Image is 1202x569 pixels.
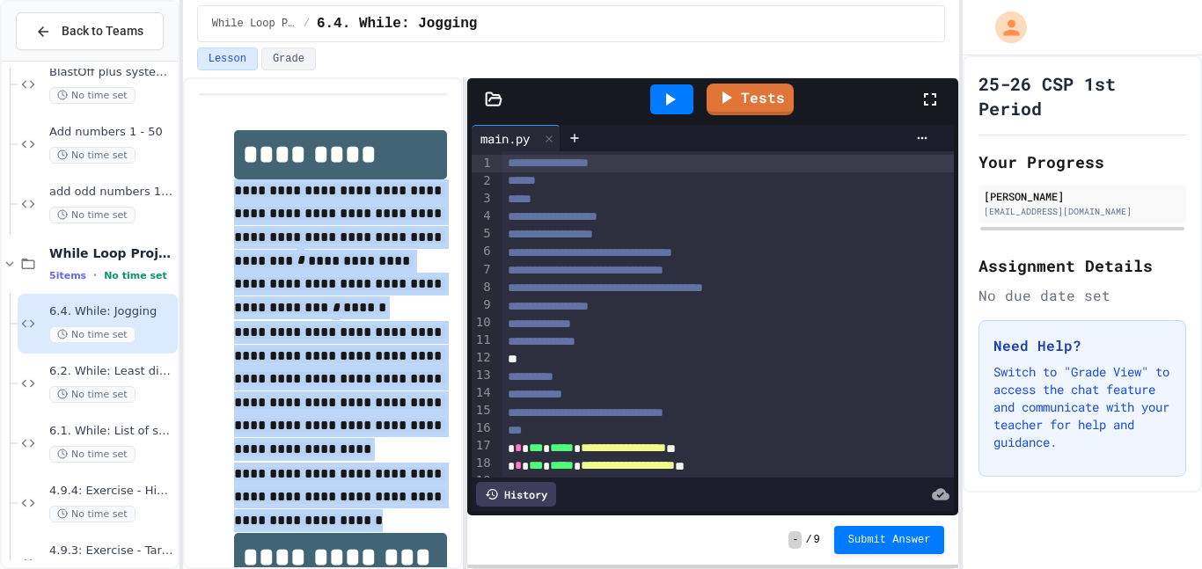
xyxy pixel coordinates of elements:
button: Submit Answer [834,526,945,554]
a: Tests [707,84,794,115]
div: [EMAIL_ADDRESS][DOMAIN_NAME] [984,205,1181,218]
span: Back to Teams [62,22,143,40]
div: 14 [472,384,494,402]
div: 15 [472,402,494,419]
span: BlastOff plus system check [49,65,174,80]
div: My Account [977,7,1031,47]
span: No time set [49,87,136,104]
div: 12 [472,349,494,367]
div: 11 [472,332,494,349]
div: 6 [472,243,494,260]
span: No time set [49,326,136,343]
span: • [93,268,97,282]
span: - [788,531,802,549]
p: Switch to "Grade View" to access the chat feature and communicate with your teacher for help and ... [993,363,1171,451]
div: History [476,482,556,507]
span: No time set [104,270,167,281]
button: Grade [261,47,316,70]
span: No time set [49,207,136,223]
span: / [805,533,811,547]
span: 6.2. While: Least divisor [49,364,174,379]
div: main.py [472,125,561,151]
button: Lesson [197,47,258,70]
span: 6.4. While: Jogging [49,304,174,319]
span: While Loop Projects [49,245,174,261]
h2: Assignment Details [978,253,1186,278]
span: 4.9.4: Exercise - Higher or Lower I [49,484,174,499]
h2: Your Progress [978,150,1186,174]
span: 6.1. While: List of squares [49,424,174,439]
div: 19 [472,472,494,490]
h3: Need Help? [993,335,1171,356]
div: 10 [472,314,494,332]
div: 1 [472,155,494,172]
span: No time set [49,506,136,522]
div: 16 [472,419,494,437]
div: main.py [472,129,539,148]
span: No time set [49,446,136,463]
span: Add numbers 1 - 50 [49,125,174,140]
div: No due date set [978,285,1186,306]
span: No time set [49,386,136,403]
h1: 25-26 CSP 1st Period [978,71,1186,120]
span: 9 [814,533,820,547]
span: 4.9.3: Exercise - Target Sum [49,543,174,558]
span: 5 items [49,270,86,281]
span: No time set [49,147,136,164]
div: 13 [472,367,494,384]
span: / [304,17,310,31]
button: Back to Teams [16,12,164,50]
span: Submit Answer [848,533,931,547]
div: 4 [472,208,494,225]
div: 2 [472,172,494,190]
div: 3 [472,190,494,208]
div: 18 [472,455,494,472]
span: 6.4. While: Jogging [317,13,477,34]
div: [PERSON_NAME] [984,188,1181,204]
div: 5 [472,225,494,243]
span: add odd numbers 1-1000 [49,185,174,200]
div: 8 [472,279,494,296]
div: 17 [472,437,494,455]
div: 9 [472,296,494,314]
div: 7 [472,261,494,279]
span: While Loop Projects [212,17,297,31]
